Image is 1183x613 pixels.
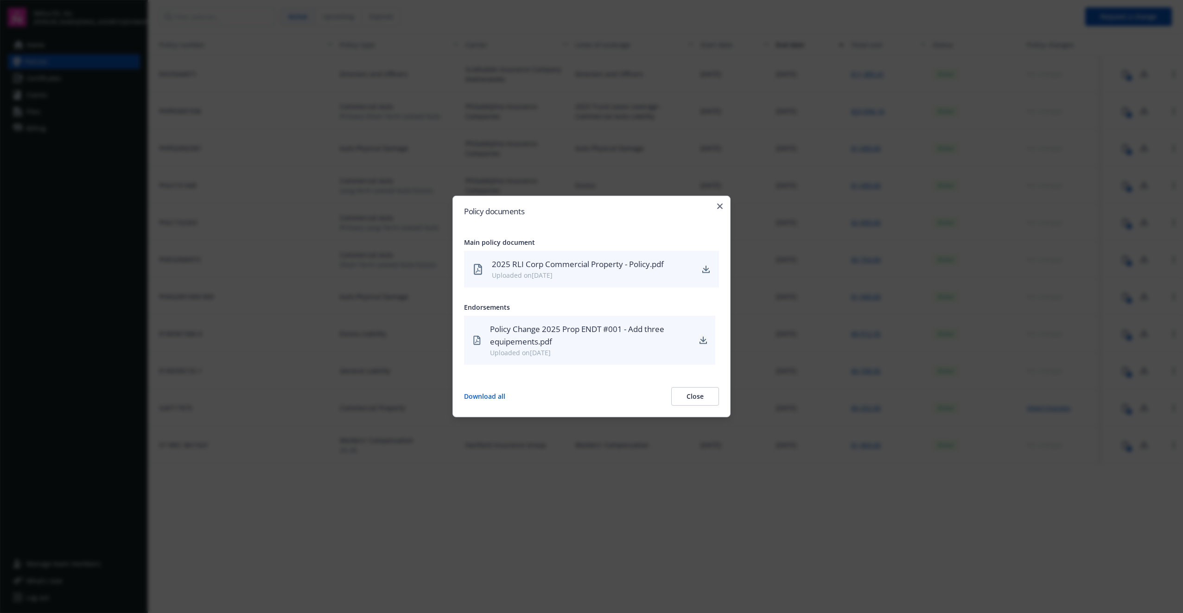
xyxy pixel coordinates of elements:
[464,387,505,406] button: Download all
[492,270,693,280] div: Uploaded on [DATE]
[671,387,719,406] button: Close
[492,258,693,270] div: 2025 RLI Corp Commercial Property - Policy.pdf
[464,302,719,312] div: Endorsements
[464,207,719,215] h2: Policy documents
[699,335,708,346] a: download
[464,237,719,247] div: Main policy document
[490,348,691,358] div: Uploaded on [DATE]
[490,323,691,348] div: Policy Change 2025 Prop ENDT #001 - Add three equipements.pdf
[700,264,712,275] a: download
